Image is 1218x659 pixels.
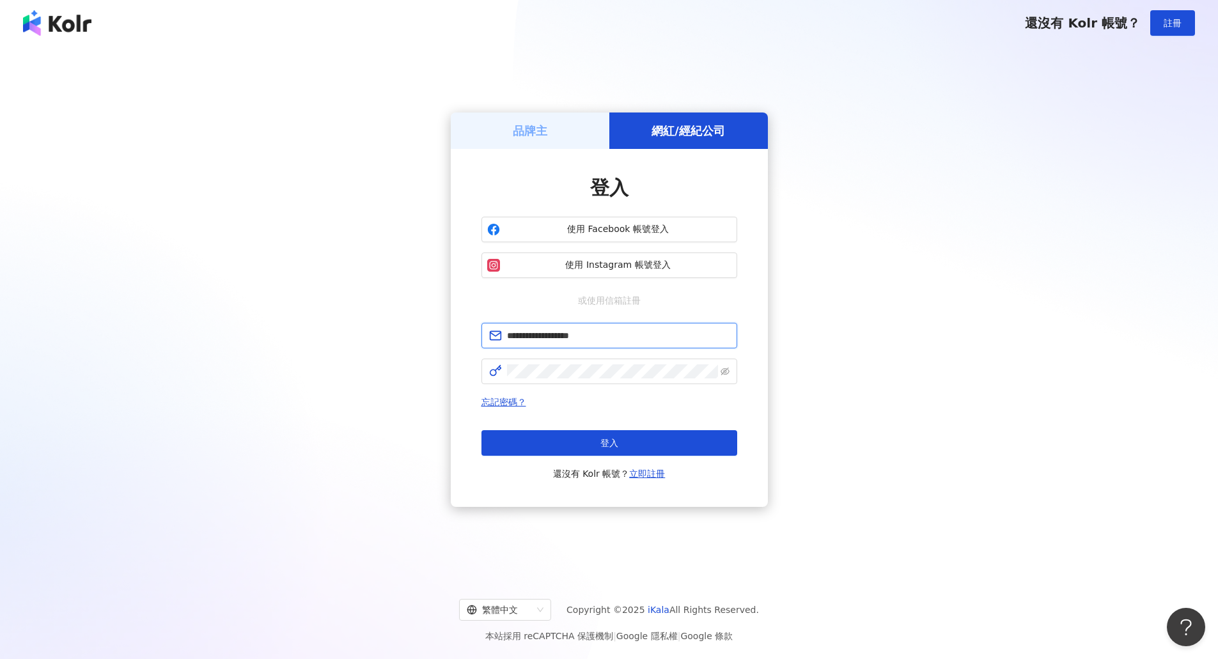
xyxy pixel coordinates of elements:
[652,123,725,139] h5: 網紅/經紀公司
[481,217,737,242] button: 使用 Facebook 帳號登入
[721,367,730,376] span: eye-invisible
[629,469,665,479] a: 立即註冊
[569,293,650,307] span: 或使用信箱註冊
[616,631,678,641] a: Google 隱私權
[600,438,618,448] span: 登入
[467,600,532,620] div: 繁體中文
[648,605,669,615] a: iKala
[505,223,731,236] span: 使用 Facebook 帳號登入
[553,466,666,481] span: 還沒有 Kolr 帳號？
[1164,18,1182,28] span: 註冊
[481,252,737,278] button: 使用 Instagram 帳號登入
[481,430,737,456] button: 登入
[566,602,759,617] span: Copyright © 2025 All Rights Reserved.
[485,628,733,644] span: 本站採用 reCAPTCHA 保護機制
[513,123,547,139] h5: 品牌主
[590,176,629,199] span: 登入
[1025,15,1140,31] span: 還沒有 Kolr 帳號？
[481,397,526,407] a: 忘記密碼？
[1150,10,1195,36] button: 註冊
[680,631,733,641] a: Google 條款
[1167,608,1205,646] iframe: Help Scout Beacon - Open
[613,631,616,641] span: |
[505,259,731,272] span: 使用 Instagram 帳號登入
[23,10,91,36] img: logo
[678,631,681,641] span: |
